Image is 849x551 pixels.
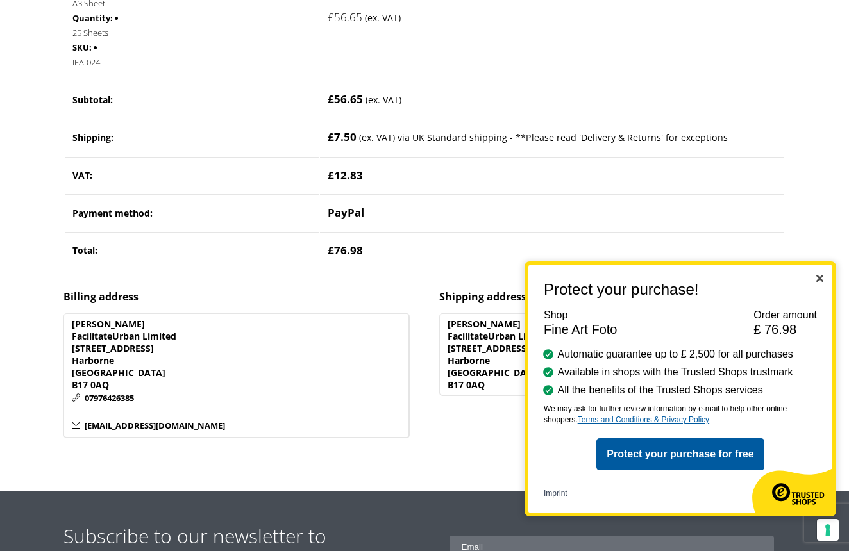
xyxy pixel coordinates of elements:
[816,274,823,285] button: Close
[544,323,618,336] div: Fine Art Foto
[72,26,311,40] p: 25 Sheets
[398,131,728,144] small: via UK Standard shipping - **Please read 'Delivery & Returns' for exceptions
[366,94,401,106] small: (ex. VAT)
[365,12,401,24] small: (ex. VAT)
[753,323,817,336] div: £ 76.98
[359,131,395,144] small: (ex. VAT)
[328,243,334,258] span: £
[65,119,319,156] th: Shipping:
[63,290,410,304] h2: Billing address
[542,348,555,361] img: Benefit
[558,384,818,396] li: All the benefits of the Trusted Shops services
[528,281,822,299] h1: Protect your purchase!
[328,168,363,183] span: 12.83
[328,168,334,183] span: £
[753,308,817,323] div: Order amount
[328,92,334,106] span: £
[72,40,92,55] strong: SKU:
[772,483,825,505] img: Trusted Shops logo
[328,10,362,24] bdi: 56.65
[320,194,784,231] td: PayPal
[328,10,334,24] span: £
[544,404,787,424] span: We may ask for further review information by e-mail to help other online shoppers.
[328,92,363,106] span: 56.65
[65,194,319,231] th: Payment method:
[439,290,786,304] h2: Shipping address
[558,349,793,359] span: Automatic guarantee up to £ 2,500 for all purchases
[558,366,818,384] li: Available in shops with the Trusted Shops trustmark
[544,489,567,498] a: Imprint
[439,313,786,396] address: [PERSON_NAME] FacilitateUrban Limited [STREET_ADDRESS] Harborne [GEOGRAPHIC_DATA] B17 0AQ
[328,129,357,144] span: 7.50
[817,519,839,541] button: Your consent preferences for tracking technologies
[328,129,334,144] span: £
[65,81,319,118] th: Subtotal:
[65,157,319,193] th: VAT:
[542,384,555,397] img: Benefit
[578,415,709,424] a: Terms and Conditions & Privacy Policy
[72,11,113,26] strong: Quantity:
[63,313,410,438] address: [PERSON_NAME] FacilitateUrban Limited [STREET_ADDRESS] Harborne [GEOGRAPHIC_DATA] B17 0AQ
[542,366,555,379] img: Benefit
[596,438,764,470] button: Protect your purchase for free
[72,418,401,433] p: [EMAIL_ADDRESS][DOMAIN_NAME]
[328,243,363,258] span: 76.98
[72,391,401,406] p: 07976426385
[65,232,319,268] th: Total:
[72,55,311,70] p: IFA-024
[544,308,618,323] div: Shop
